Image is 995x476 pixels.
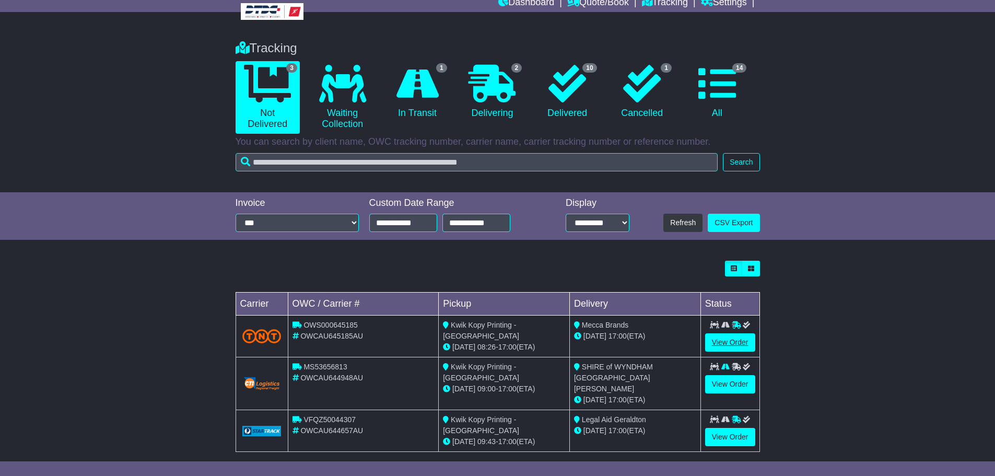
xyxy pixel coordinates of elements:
td: Pickup [439,293,570,316]
img: TNT_Domestic.png [242,329,282,343]
a: 10 Delivered [535,61,599,123]
td: Status [700,293,759,316]
a: View Order [705,333,755,352]
div: Display [566,198,629,209]
span: OWCAU644948AU [300,374,363,382]
a: 14 All [685,61,749,123]
span: 17:00 [608,426,627,435]
td: Delivery [569,293,700,316]
span: Mecca Brands [582,321,628,329]
a: View Order [705,428,755,446]
span: 08:26 [477,343,496,351]
a: Waiting Collection [310,61,374,134]
button: Refresh [663,214,703,232]
span: 1 [661,63,672,73]
div: Custom Date Range [369,198,537,209]
span: 17:00 [498,343,517,351]
div: (ETA) [574,394,696,405]
span: OWCAU644657AU [300,426,363,435]
span: 17:00 [608,396,627,404]
a: 1 Cancelled [610,61,674,123]
img: GetCarrierServiceLogo [242,376,282,391]
button: Search [723,153,759,171]
div: - (ETA) [443,436,565,447]
div: Tracking [230,41,765,56]
span: [DATE] [583,332,606,340]
td: OWC / Carrier # [288,293,439,316]
span: 14 [732,63,746,73]
span: 17:00 [498,437,517,446]
a: View Order [705,375,755,393]
div: - (ETA) [443,342,565,353]
div: - (ETA) [443,384,565,394]
span: VFQZ50044307 [303,415,356,424]
a: 2 Delivering [460,61,524,123]
span: SHIRE of WYNDHAM [GEOGRAPHIC_DATA][PERSON_NAME] [574,363,653,393]
span: [DATE] [452,343,475,351]
span: [DATE] [452,385,475,393]
span: 09:43 [477,437,496,446]
span: [DATE] [452,437,475,446]
span: 17:00 [498,385,517,393]
a: 1 In Transit [385,61,449,123]
span: OWCAU645185AU [300,332,363,340]
a: 3 Not Delivered [236,61,300,134]
span: 10 [582,63,596,73]
span: Legal Aid Geraldton [582,415,646,424]
span: Kwik Kopy Printing - [GEOGRAPHIC_DATA] [443,415,519,435]
span: 09:00 [477,385,496,393]
span: Kwik Kopy Printing - [GEOGRAPHIC_DATA] [443,321,519,340]
span: 3 [286,63,297,73]
a: CSV Export [708,214,759,232]
span: [DATE] [583,396,606,404]
span: Kwik Kopy Printing - [GEOGRAPHIC_DATA] [443,363,519,382]
span: MS53656813 [303,363,347,371]
span: 1 [436,63,447,73]
p: You can search by client name, OWC tracking number, carrier name, carrier tracking number or refe... [236,136,760,148]
span: OWS000645185 [303,321,358,329]
span: [DATE] [583,426,606,435]
div: (ETA) [574,331,696,342]
div: Invoice [236,198,359,209]
div: (ETA) [574,425,696,436]
span: 2 [511,63,522,73]
span: 17:00 [608,332,627,340]
img: GetCarrierServiceLogo [242,426,282,436]
td: Carrier [236,293,288,316]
